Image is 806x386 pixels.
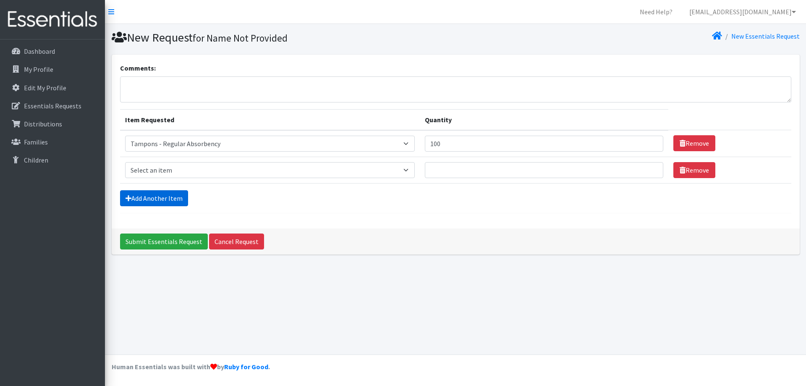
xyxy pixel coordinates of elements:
[120,109,420,130] th: Item Requested
[3,61,102,78] a: My Profile
[3,134,102,150] a: Families
[3,43,102,60] a: Dashboard
[209,234,264,249] a: Cancel Request
[673,135,715,151] a: Remove
[24,120,62,128] p: Distributions
[112,30,453,45] h1: New Request
[224,362,268,371] a: Ruby for Good
[24,102,81,110] p: Essentials Requests
[420,109,668,130] th: Quantity
[731,32,800,40] a: New Essentials Request
[633,3,679,20] a: Need Help?
[3,116,102,132] a: Distributions
[112,362,270,371] strong: Human Essentials was built with by .
[120,63,156,73] label: Comments:
[3,79,102,96] a: Edit My Profile
[24,65,53,74] p: My Profile
[3,97,102,114] a: Essentials Requests
[3,5,102,34] img: HumanEssentials
[120,234,208,249] input: Submit Essentials Request
[683,3,803,20] a: [EMAIL_ADDRESS][DOMAIN_NAME]
[24,47,55,55] p: Dashboard
[120,190,188,206] a: Add Another Item
[24,156,48,164] p: Children
[24,138,48,146] p: Families
[24,84,66,92] p: Edit My Profile
[3,152,102,168] a: Children
[193,32,288,44] small: for Name Not Provided
[673,162,715,178] a: Remove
